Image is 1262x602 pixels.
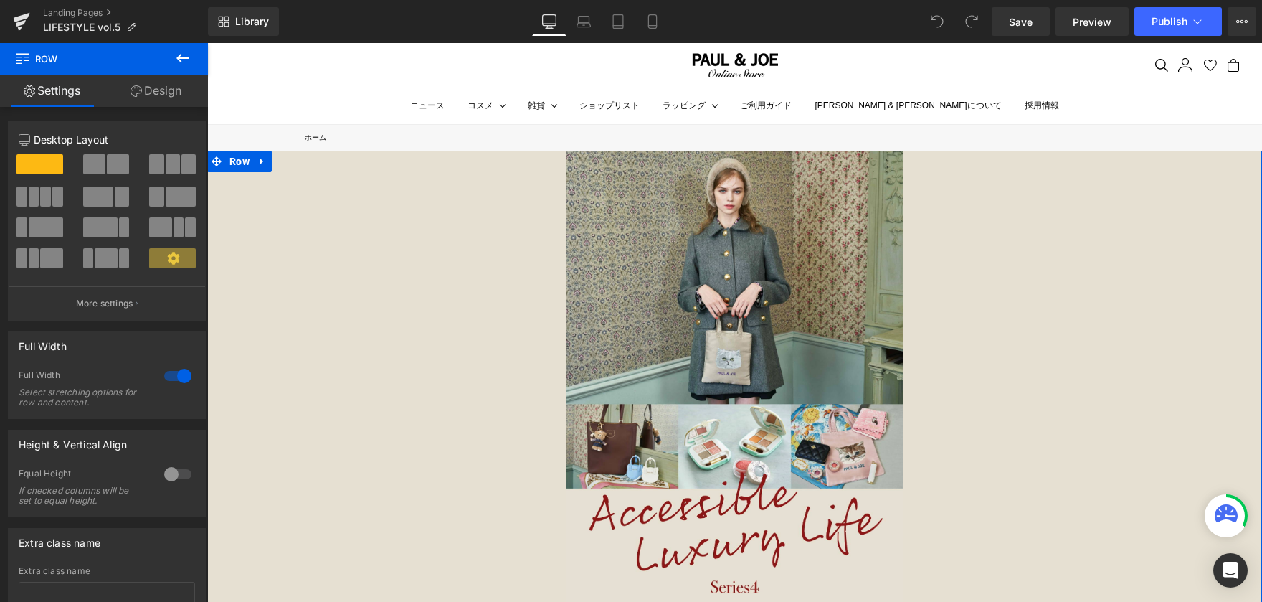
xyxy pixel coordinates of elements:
[1009,14,1033,29] span: Save
[1213,553,1248,588] div: Open Intercom Messenger
[19,108,46,129] span: Row
[19,370,150,385] div: Full Width
[532,7,566,36] a: Desktop
[260,56,286,70] summary: コスメ
[455,56,498,70] summary: ラッピング
[601,7,635,36] a: Tablet
[1073,14,1111,29] span: Preview
[635,7,670,36] a: Mobile
[566,7,601,36] a: Laptop
[46,108,65,129] a: Expand / Collapse
[43,7,208,19] a: Landing Pages
[957,7,986,36] button: Redo
[203,56,237,70] a: ニュース
[9,286,205,320] button: More settings
[1152,16,1187,27] span: Publish
[19,132,195,147] p: Desktop Layout
[208,7,279,36] a: New Library
[19,468,150,483] div: Equal Height
[19,332,67,352] div: Full Width
[321,56,338,70] summary: 雑貨
[817,56,852,70] a: 採用情報
[19,566,195,576] div: Extra class name
[19,431,127,451] div: Height & Vertical Align
[923,7,952,36] button: Undo
[43,22,120,33] span: LIFESTYLE vol.5
[14,43,158,75] span: Row
[19,529,100,549] div: Extra class name
[925,15,1055,29] nav: セカンダリナビゲーション
[19,486,148,506] div: If checked columns will be set to equal height.
[235,15,269,28] span: Library
[1055,7,1129,36] a: Preview
[533,56,584,70] a: ご利用ガイド
[607,56,794,70] a: [PERSON_NAME] & [PERSON_NAME]について
[19,387,148,408] div: Select stretching options for row and content.
[104,75,208,107] a: Design
[98,90,119,98] a: ホーム
[76,297,133,310] p: More settings
[1228,7,1256,36] button: More
[1134,7,1222,36] button: Publish
[372,56,432,70] a: ショップリスト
